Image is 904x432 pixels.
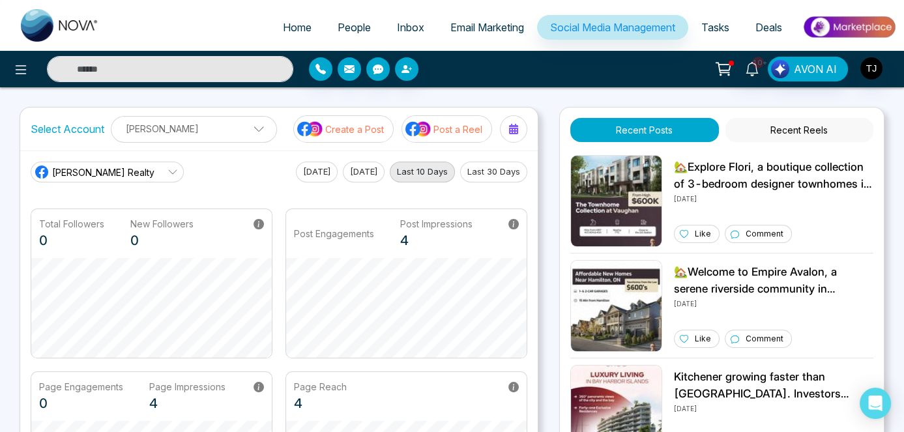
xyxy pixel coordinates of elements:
p: 0 [39,394,123,413]
p: Kitchener growing faster than [GEOGRAPHIC_DATA]. Investors paying attention. you? 📉 Vacancy rates [674,369,873,402]
button: Recent Reels [725,118,873,142]
p: 🏡Welcome to Empire Avalon, a serene riverside community in [GEOGRAPHIC_DATA], featuring spacious ... [674,264,873,297]
button: AVON AI [768,57,848,81]
button: social-media-iconPost a Reel [401,115,492,143]
button: Last 30 Days [460,162,527,182]
p: Create a Post [325,122,384,136]
img: Unable to load img. [570,260,662,352]
p: 🏡Explore Flori, a boutique collection of 3-bedroom designer townhomes in the heart of [GEOGRAPHIC... [674,159,873,192]
p: 4 [400,231,473,250]
p: Comment [746,228,783,240]
p: Like [695,228,711,240]
p: Page Engagements [39,380,123,394]
a: Email Marketing [437,15,537,40]
img: social-media-icon [405,121,431,137]
p: Page Impressions [149,380,226,394]
a: Deals [742,15,795,40]
p: Post Engagements [294,227,374,240]
p: Like [695,333,711,345]
p: 0 [39,231,104,250]
img: social-media-icon [297,121,323,137]
label: Select Account [31,121,104,137]
button: Recent Posts [570,118,718,142]
img: Unable to load img. [570,155,662,247]
a: Tasks [688,15,742,40]
p: Total Followers [39,217,104,231]
img: User Avatar [860,57,882,79]
button: [DATE] [343,162,385,182]
button: Last 10 Days [390,162,455,182]
span: Deals [755,21,782,34]
span: Social Media Management [550,21,675,34]
p: 4 [294,394,347,413]
a: People [325,15,384,40]
span: Email Marketing [450,21,524,34]
span: AVON AI [794,61,837,77]
p: [DATE] [674,402,873,414]
p: 4 [149,394,226,413]
span: Home [283,21,312,34]
button: [DATE] [296,162,338,182]
span: People [338,21,371,34]
div: Open Intercom Messenger [860,388,891,419]
a: Home [270,15,325,40]
p: Post Impressions [400,217,473,231]
p: Comment [746,333,783,345]
button: social-media-iconCreate a Post [293,115,394,143]
span: Inbox [397,21,424,34]
span: [PERSON_NAME] Realty [52,166,154,179]
p: 0 [130,231,194,250]
p: [DATE] [674,297,873,309]
p: New Followers [130,217,194,231]
a: Social Media Management [537,15,688,40]
span: 10+ [752,57,764,68]
p: Page Reach [294,380,347,394]
p: [PERSON_NAME] [119,118,269,139]
p: [DATE] [674,192,873,204]
span: Tasks [701,21,729,34]
p: Post a Reel [433,122,482,136]
img: Lead Flow [771,60,789,78]
img: Market-place.gif [802,12,896,42]
a: Inbox [384,15,437,40]
img: Nova CRM Logo [21,9,99,42]
a: 10+ [736,57,768,79]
